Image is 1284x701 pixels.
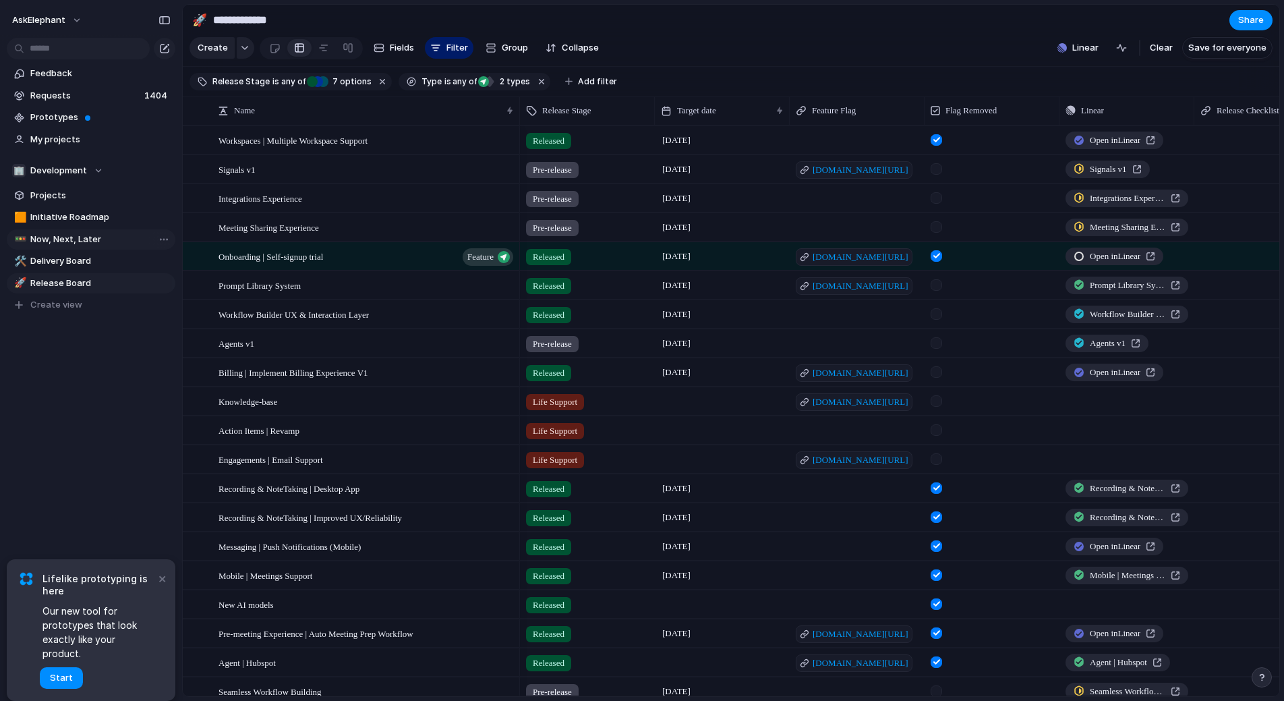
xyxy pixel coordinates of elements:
[218,219,319,235] span: Meeting Sharing Experience
[218,161,256,177] span: Signals v1
[218,625,413,641] span: Pre-meeting Experience | Auto Meeting Prep Workflow
[1090,134,1140,147] span: Open in Linear
[1090,569,1165,582] span: Mobile | Meetings Support
[812,104,856,117] span: Feature Flag
[1066,335,1148,352] a: Agents v1
[7,161,175,181] button: 🏢Development
[659,683,694,700] span: [DATE]
[659,190,694,206] span: [DATE]
[14,210,24,225] div: 🟧
[796,654,912,672] a: [DOMAIN_NAME][URL]
[1066,538,1163,555] a: Open inLinear
[1090,163,1127,176] span: Signals v1
[212,76,270,88] span: Release Stage
[533,308,564,322] span: Released
[1090,482,1165,495] span: Recording & NoteTaking | Desktop App
[14,254,24,269] div: 🛠️
[30,164,87,177] span: Development
[154,570,170,586] button: Dismiss
[1229,10,1273,30] button: Share
[1066,306,1188,323] a: Workflow Builder UX & Interaction Layer
[42,604,155,661] span: Our new tool for prototypes that look exactly like your product.
[533,453,577,467] span: Life Support
[813,627,908,641] span: [DOMAIN_NAME][URL]
[533,250,564,264] span: Released
[7,229,175,250] a: 🚥Now, Next, Later
[218,451,323,467] span: Engagements | Email Support
[1090,540,1140,553] span: Open in Linear
[1066,132,1163,149] a: Open inLinear
[659,248,694,264] span: [DATE]
[1090,366,1140,379] span: Open in Linear
[12,233,26,246] button: 🚥
[218,538,361,554] span: Messaging | Push Notifications (Mobile)
[945,104,997,117] span: Flag Removed
[659,480,694,497] span: [DATE]
[479,37,535,59] button: Group
[1188,41,1266,55] span: Save for everyone
[279,76,305,88] span: any of
[496,76,530,88] span: types
[30,67,171,80] span: Feedback
[425,37,473,59] button: Filter
[496,76,506,86] span: 2
[1090,192,1165,205] span: Integrations Experience
[1066,161,1150,178] a: Signals v1
[540,37,604,59] button: Collapse
[189,9,210,31] button: 🚀
[533,656,564,670] span: Released
[1066,654,1170,671] a: Agent | Hubspot
[533,221,572,235] span: Pre-release
[1072,41,1099,55] span: Linear
[30,277,171,290] span: Release Board
[272,76,279,88] span: is
[218,509,402,525] span: Recording & NoteTaking | Improved UX/Reliability
[7,251,175,271] a: 🛠️Delivery Board
[1090,221,1165,234] span: Meeting Sharing Experience
[1150,41,1173,55] span: Clear
[218,190,302,206] span: Integrations Experience
[234,104,255,117] span: Name
[1066,625,1163,642] a: Open inLinear
[659,335,694,352] span: [DATE]
[7,130,175,150] a: My projects
[796,625,912,643] a: [DOMAIN_NAME][URL]
[659,132,694,148] span: [DATE]
[192,11,207,29] div: 🚀
[7,186,175,206] a: Projects
[442,74,480,89] button: isany of
[218,335,254,351] span: Agents v1
[12,211,26,224] button: 🟧
[421,76,442,88] span: Type
[1090,337,1126,350] span: Agents v1
[533,366,564,380] span: Released
[7,295,175,315] button: Create view
[1081,104,1104,117] span: Linear
[533,482,564,496] span: Released
[677,104,716,117] span: Target date
[659,509,694,526] span: [DATE]
[533,192,572,206] span: Pre-release
[446,41,468,55] span: Filter
[813,366,908,380] span: [DOMAIN_NAME][URL]
[502,41,528,55] span: Group
[368,37,419,59] button: Fields
[307,74,374,89] button: 7 options
[7,207,175,227] div: 🟧Initiative Roadmap
[557,72,625,91] button: Add filter
[6,9,89,31] button: AskElephant
[7,107,175,128] a: Prototypes
[1144,37,1178,59] button: Clear
[813,279,908,293] span: [DOMAIN_NAME][URL]
[533,395,577,409] span: Life Support
[796,277,912,295] a: [DOMAIN_NAME][URL]
[12,13,65,27] span: AskElephant
[30,89,140,103] span: Requests
[444,76,451,88] span: is
[30,111,171,124] span: Prototypes
[813,250,908,264] span: [DOMAIN_NAME][URL]
[270,74,308,89] button: isany of
[1066,480,1188,497] a: Recording & NoteTaking | Desktop App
